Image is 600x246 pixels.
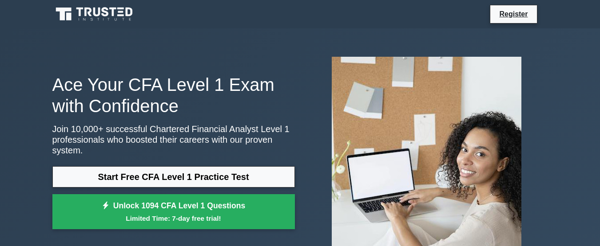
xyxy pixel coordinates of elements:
[64,213,284,223] small: Limited Time: 7-day free trial!
[52,124,295,156] p: Join 10,000+ successful Chartered Financial Analyst Level 1 professionals who boosted their caree...
[52,74,295,117] h1: Ace Your CFA Level 1 Exam with Confidence
[494,8,533,20] a: Register
[52,194,295,230] a: Unlock 1094 CFA Level 1 QuestionsLimited Time: 7-day free trial!
[52,166,295,187] a: Start Free CFA Level 1 Practice Test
